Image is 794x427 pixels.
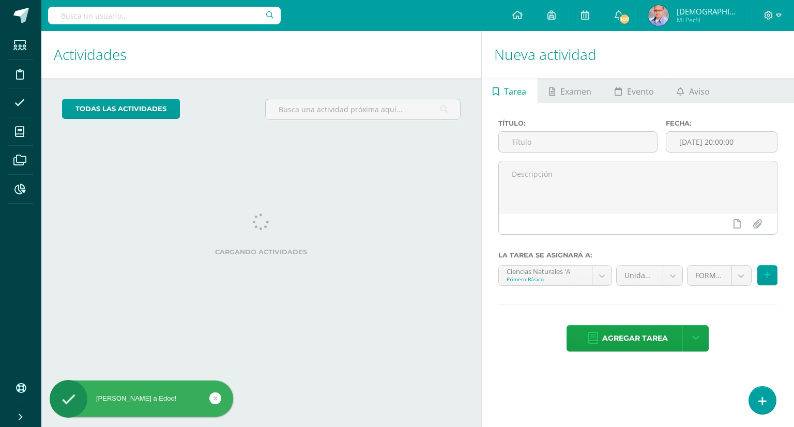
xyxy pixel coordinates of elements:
[627,79,654,104] span: Evento
[619,13,630,25] span: 107
[504,79,526,104] span: Tarea
[688,266,751,285] a: FORMATIVO (60.0%)
[62,99,180,119] a: todas las Actividades
[538,78,603,103] a: Examen
[507,266,584,276] div: Ciencias Naturales 'A'
[266,99,460,119] input: Busca una actividad próxima aquí...
[494,31,782,78] h1: Nueva actividad
[62,248,461,256] label: Cargando actividades
[603,78,665,103] a: Evento
[499,132,658,152] input: Título
[602,326,668,351] span: Agregar tarea
[624,266,655,285] span: Unidad 4
[666,132,777,152] input: Fecha de entrega
[689,79,710,104] span: Aviso
[498,251,777,259] label: La tarea se asignará a:
[648,5,669,26] img: 6631882797e12c53e037b4c09ade73fd.png
[665,78,721,103] a: Aviso
[695,266,724,285] span: FORMATIVO (60.0%)
[507,276,584,283] div: Primero Básico
[48,7,281,24] input: Busca un usuario...
[666,119,777,127] label: Fecha:
[482,78,538,103] a: Tarea
[54,31,469,78] h1: Actividades
[499,266,612,285] a: Ciencias Naturales 'A'Primero Básico
[677,16,739,24] span: Mi Perfil
[50,394,233,403] div: [PERSON_NAME] a Edoo!
[560,79,591,104] span: Examen
[617,266,682,285] a: Unidad 4
[498,119,658,127] label: Título:
[677,6,739,17] span: [DEMOGRAPHIC_DATA]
